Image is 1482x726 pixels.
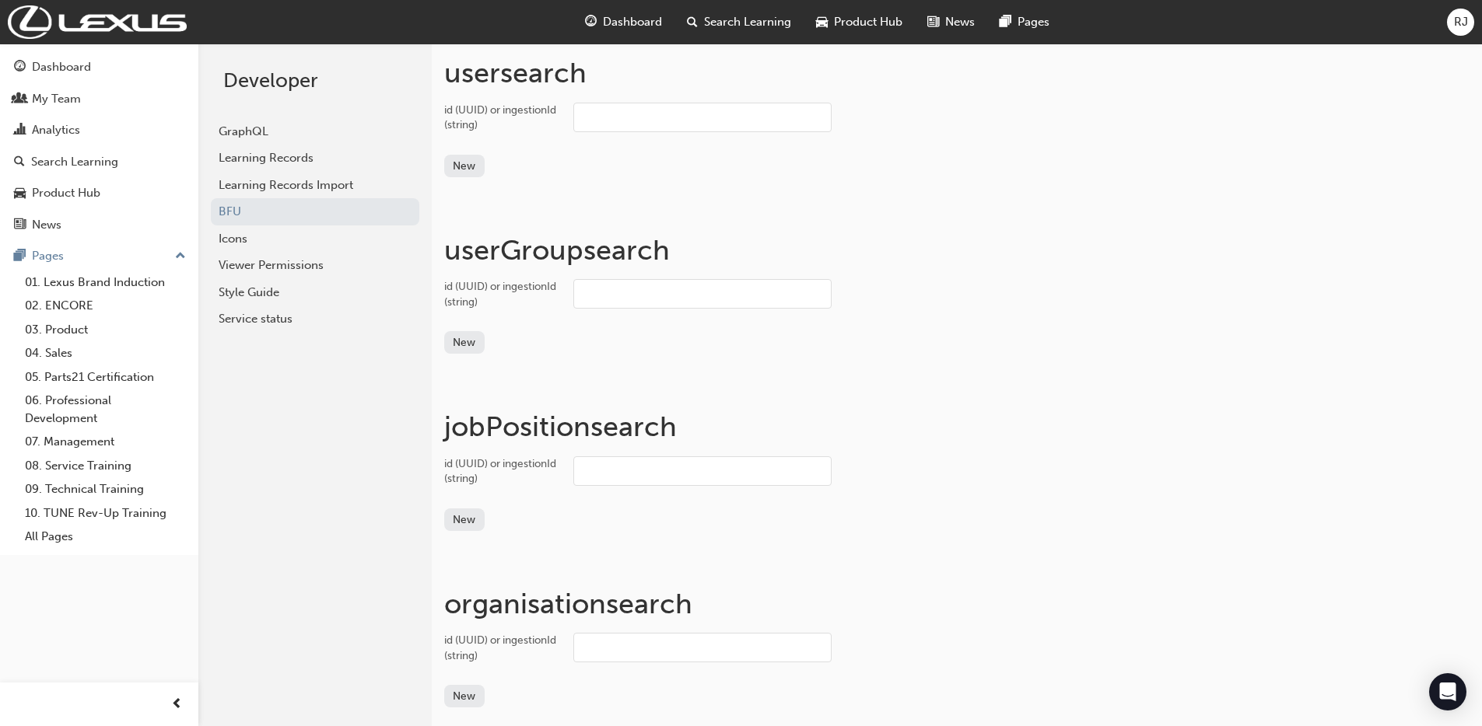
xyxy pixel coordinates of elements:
[704,13,791,31] span: Search Learning
[14,92,26,106] span: people-icon
[444,331,485,354] button: New
[14,124,26,138] span: chart-icon
[19,525,192,549] a: All Pages
[211,225,419,253] a: Icons
[444,508,485,531] button: New
[19,294,192,318] a: 02. ENCORE
[211,198,419,225] a: BFU
[927,12,939,32] span: news-icon
[219,176,412,194] div: Learning Records Import
[32,216,61,234] div: News
[573,279,832,309] input: id (UUID) or ingestionId (string)
[6,211,192,239] a: News
[32,58,91,76] div: Dashboard
[19,271,192,295] a: 01. Lexus Brand Induction
[6,179,192,208] a: Product Hub
[6,53,192,82] a: Dashboard
[219,149,412,167] div: Learning Records
[19,477,192,501] a: 09. Technical Training
[573,456,832,486] input: id (UUID) or ingestionId (string)
[19,341,192,365] a: 04. Sales
[32,121,80,139] div: Analytics
[219,284,412,302] div: Style Guide
[219,310,412,328] div: Service status
[987,6,1062,38] a: pages-iconPages
[573,103,832,132] input: id (UUID) or ingestionId (string)
[674,6,804,38] a: search-iconSearch Learning
[573,6,674,38] a: guage-iconDashboard
[211,172,419,199] a: Learning Records Import
[32,184,100,202] div: Product Hub
[6,85,192,113] a: My Team
[14,155,25,169] span: search-icon
[444,103,561,133] div: id (UUID) or ingestionId (string)
[6,242,192,271] button: Pages
[444,685,485,707] button: New
[219,123,412,141] div: GraphQL
[834,13,902,31] span: Product Hub
[31,153,118,171] div: Search Learning
[14,61,26,75] span: guage-icon
[585,12,597,32] span: guage-icon
[211,279,419,306] a: Style Guide
[444,233,1470,267] h1: userGroup search
[915,6,987,38] a: news-iconNews
[6,148,192,176] a: Search Learning
[1454,13,1468,31] span: RJ
[6,116,192,145] a: Analytics
[19,389,192,430] a: 06. Professional Development
[14,218,26,232] span: news-icon
[603,13,662,31] span: Dashboard
[211,305,419,333] a: Service status
[171,695,183,714] span: prev-icon
[211,252,419,279] a: Viewer Permissions
[223,68,407,93] h2: Developer
[6,50,192,242] button: DashboardMy TeamAnalyticsSearch LearningProduct HubNews
[19,430,192,454] a: 07. Management
[32,90,81,108] div: My Team
[945,13,975,31] span: News
[19,454,192,478] a: 08. Service Training
[219,257,412,274] div: Viewer Permissions
[19,501,192,525] a: 10. TUNE Rev-Up Training
[444,456,561,487] div: id (UUID) or ingestionId (string)
[211,118,419,145] a: GraphQL
[816,12,828,32] span: car-icon
[175,246,186,267] span: up-icon
[444,279,561,309] div: id (UUID) or ingestionId (string)
[1000,12,1011,32] span: pages-icon
[804,6,915,38] a: car-iconProduct Hub
[211,145,419,172] a: Learning Records
[14,250,26,264] span: pages-icon
[32,247,64,265] div: Pages
[1018,13,1049,31] span: Pages
[444,633,561,663] div: id (UUID) or ingestionId (string)
[219,230,412,248] div: Icons
[687,12,698,32] span: search-icon
[14,187,26,201] span: car-icon
[444,56,1470,90] h1: user search
[19,318,192,342] a: 03. Product
[19,365,192,389] a: 05. Parts21 Certification
[444,410,1470,444] h1: jobPosition search
[1447,9,1474,36] button: RJ
[1429,673,1466,710] div: Open Intercom Messenger
[8,5,187,39] img: Trak
[573,633,832,662] input: id (UUID) or ingestionId (string)
[444,155,485,177] button: New
[444,587,1470,621] h1: organisation search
